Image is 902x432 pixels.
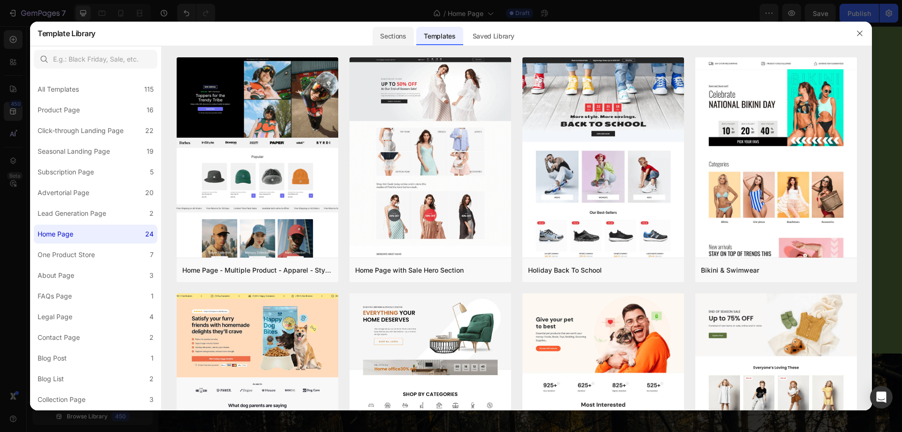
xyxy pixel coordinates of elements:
[38,125,124,136] div: Click-through Landing Page
[422,189,467,194] p: No compare price
[38,332,80,343] div: Contact Page
[38,21,95,46] h2: Template Library
[145,187,154,198] div: 20
[38,249,95,260] div: One Product Store
[38,291,72,302] div: FAQs Page
[147,104,154,116] div: 16
[147,146,154,157] div: 19
[149,332,154,343] div: 2
[547,50,701,158] a: Storage Mesh
[151,291,154,302] div: 1
[701,265,759,276] div: Bikini & Swimwear
[355,265,464,276] div: Home Page with Sale Hero Section
[38,146,110,157] div: Seasonal Landing Page
[559,62,590,71] p: No discount
[373,27,413,46] div: Sections
[416,27,463,46] div: Templates
[151,353,154,364] div: 1
[558,170,675,183] a: Storage Mesh
[591,194,635,200] p: No compare price
[379,50,533,153] a: Fitted Anti-condensation Mat
[149,208,154,219] div: 2
[149,394,154,405] div: 3
[38,394,86,405] div: Collection Page
[528,265,602,276] div: Holiday Back To School
[145,228,154,240] div: 24
[144,84,154,95] div: 115
[391,62,422,71] p: No discount
[34,50,157,69] input: E.g.: Black Friday, Sale, etc.
[223,62,254,71] p: No discount
[870,386,893,408] div: Open Intercom Messenger
[211,50,365,159] a: Annex Room
[149,270,154,281] div: 3
[38,228,73,240] div: Home Page
[38,353,67,364] div: Blog Post
[182,265,333,276] div: Home Page - Multiple Product - Apparel - Style 4
[222,191,251,204] div: £215.00
[150,249,154,260] div: 7
[558,190,583,204] div: £18.00
[54,236,79,249] div: £50.00
[43,50,197,204] a: Security Nuts
[38,208,106,219] div: Lead Generation Page
[145,125,154,136] div: 22
[86,240,131,245] p: No compare price
[149,373,154,385] div: 2
[150,166,154,178] div: 5
[465,27,522,46] div: Saved Library
[390,185,415,198] div: £45.00
[390,164,507,177] a: Fitted Anti-condensation Mat
[149,311,154,322] div: 4
[38,104,80,116] div: Product Page
[222,171,339,184] a: Annex Room
[38,187,89,198] div: Advertorial Page
[55,62,86,71] p: No discount
[38,311,72,322] div: Legal Page
[38,166,94,178] div: Subscription Page
[38,373,64,385] div: Blog List
[54,215,171,228] a: Security Nuts
[38,84,79,95] div: All Templates
[259,195,303,201] p: No compare price
[38,270,74,281] div: About Page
